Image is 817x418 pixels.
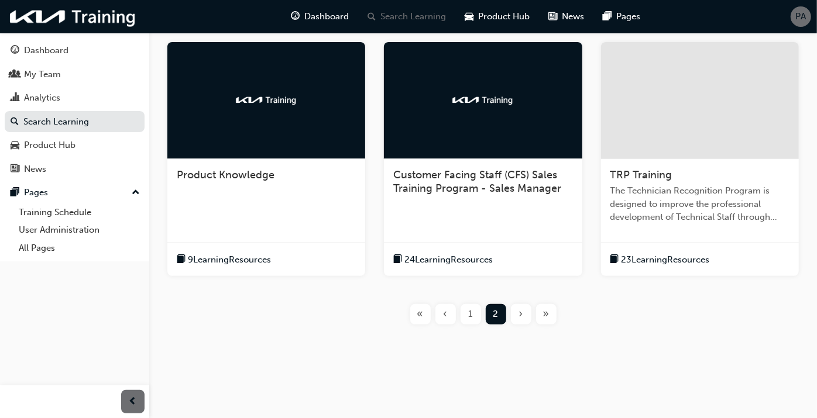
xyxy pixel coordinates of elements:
[11,70,19,80] span: people-icon
[539,5,593,29] a: news-iconNews
[610,253,619,267] span: book-icon
[465,9,473,24] span: car-icon
[408,304,433,324] button: First page
[234,94,298,106] img: kia-training
[509,304,534,324] button: Next page
[14,239,145,257] a: All Pages
[384,42,582,277] a: kia-trainingCustomer Facing Staff (CFS) Sales Training Program - Sales Managerbook-icon24Learning...
[282,5,358,29] a: guage-iconDashboard
[5,182,145,203] button: Pages
[478,10,530,23] span: Product Hub
[393,253,493,267] button: book-icon24LearningResources
[417,308,424,321] span: «
[593,5,650,29] a: pages-iconPages
[622,253,710,267] span: 23 Learning Resources
[5,64,145,85] a: My Team
[601,42,799,277] a: TRP TrainingThe Technician Recognition Program is designed to improve the professional developmen...
[177,168,274,181] span: Product Knowledge
[167,42,365,277] a: kia-trainingProduct Knowledgebook-icon9LearningResources
[5,158,145,180] a: News
[177,253,271,267] button: book-icon9LearningResources
[444,308,448,321] span: ‹
[304,10,349,23] span: Dashboard
[129,395,138,409] span: prev-icon
[548,9,557,24] span: news-icon
[24,44,68,57] div: Dashboard
[610,184,789,224] span: The Technician Recognition Program is designed to improve the professional development of Technic...
[11,117,19,127] span: search-icon
[177,253,186,267] span: book-icon
[791,6,811,27] button: PA
[6,5,140,29] img: kia-training
[458,304,483,324] button: Page 1
[534,304,559,324] button: Last page
[5,134,145,156] a: Product Hub
[24,163,46,176] div: News
[469,308,473,321] span: 1
[5,87,145,109] a: Analytics
[610,253,710,267] button: book-icon23LearningResources
[493,308,499,321] span: 2
[11,188,19,198] span: pages-icon
[24,91,60,105] div: Analytics
[796,10,806,23] span: PA
[543,308,550,321] span: »
[358,5,455,29] a: search-iconSearch Learning
[404,253,493,267] span: 24 Learning Resources
[451,94,515,106] img: kia-training
[483,304,509,324] button: Page 2
[393,253,402,267] span: book-icon
[11,164,19,175] span: news-icon
[14,221,145,239] a: User Administration
[562,10,584,23] span: News
[610,168,672,181] span: TRP Training
[11,140,19,151] span: car-icon
[368,9,376,24] span: search-icon
[291,9,300,24] span: guage-icon
[132,185,140,201] span: up-icon
[24,186,48,199] div: Pages
[616,10,640,23] span: Pages
[380,10,446,23] span: Search Learning
[5,111,145,133] a: Search Learning
[11,93,19,103] span: chart-icon
[5,37,145,182] button: DashboardMy TeamAnalyticsSearch LearningProduct HubNews
[603,9,612,24] span: pages-icon
[24,68,61,81] div: My Team
[393,168,561,195] span: Customer Facing Staff (CFS) Sales Training Program - Sales Manager
[519,308,523,321] span: ›
[24,139,75,152] div: Product Hub
[14,203,145,222] a: Training Schedule
[455,5,539,29] a: car-iconProduct Hub
[5,40,145,61] a: Dashboard
[11,46,19,56] span: guage-icon
[433,304,458,324] button: Previous page
[188,253,271,267] span: 9 Learning Resources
